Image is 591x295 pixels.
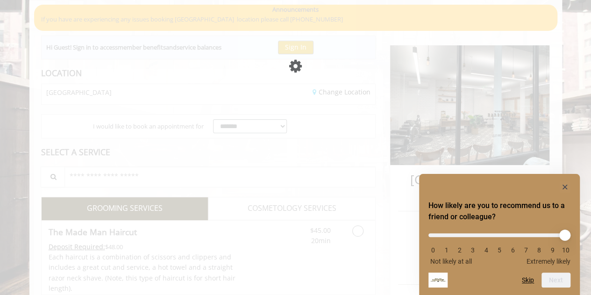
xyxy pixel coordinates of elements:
li: 2 [455,246,464,254]
li: 9 [548,246,557,254]
button: Next question [541,273,570,288]
span: Not likely at all [430,258,472,265]
h2: How likely are you to recommend us to a friend or colleague? Select an option from 0 to 10, with ... [428,200,570,223]
li: 8 [534,246,544,254]
li: 7 [521,246,531,254]
li: 4 [482,246,491,254]
li: 6 [508,246,517,254]
li: 5 [495,246,504,254]
div: How likely are you to recommend us to a friend or colleague? Select an option from 0 to 10, with ... [428,181,570,288]
div: How likely are you to recommend us to a friend or colleague? Select an option from 0 to 10, with ... [428,226,570,265]
li: 1 [441,246,451,254]
span: Extremely likely [527,258,570,265]
li: 0 [428,246,438,254]
button: Skip [522,276,534,284]
li: 10 [561,246,570,254]
li: 3 [468,246,477,254]
button: Hide survey [559,181,570,193]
